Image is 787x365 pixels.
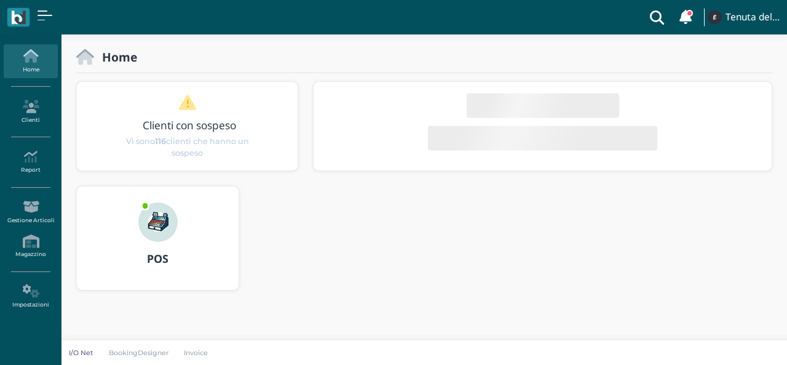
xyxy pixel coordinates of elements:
a: ... Tenuta del Barco [706,2,780,32]
a: ... POS [76,186,239,305]
a: Report [4,145,57,179]
img: logo [11,10,25,25]
img: ... [708,10,721,24]
b: POS [147,251,168,266]
div: 1 / 1 [77,82,298,170]
h4: Tenuta del Barco [726,12,780,23]
h3: Clienti con sospeso [103,119,277,131]
a: Clienti con sospeso Vi sono116clienti che hanno un sospeso [100,94,274,159]
a: Gestione Articoli [4,195,57,229]
a: Impostazioni [4,279,57,313]
a: Home [4,44,57,78]
img: ... [138,203,178,242]
span: Vi sono clienti che hanno un sospeso [122,135,253,158]
h2: Home [94,50,137,63]
a: Clienti [4,95,57,129]
b: 116 [155,136,166,145]
a: Magazzino [4,230,57,263]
